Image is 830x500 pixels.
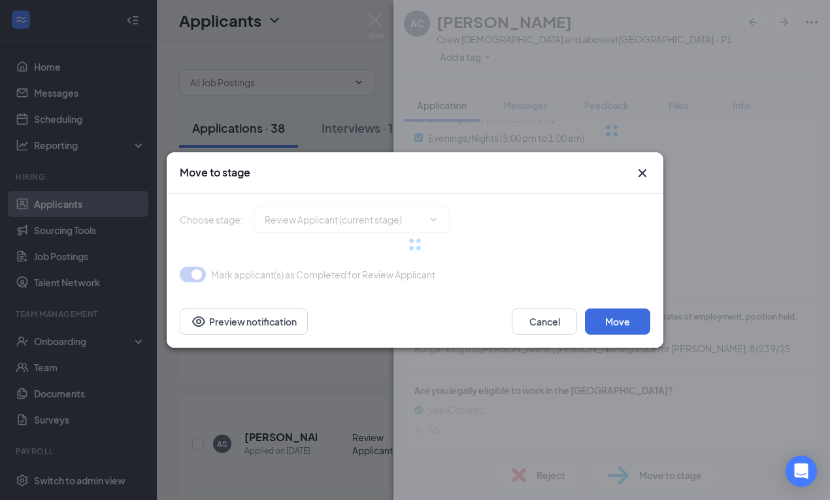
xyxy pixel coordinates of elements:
svg: Cross [635,165,650,181]
button: Move [585,308,650,335]
button: Preview notificationEye [180,308,308,335]
h3: Move to stage [180,165,250,180]
button: Close [635,165,650,181]
button: Cancel [512,308,577,335]
svg: Eye [191,314,207,329]
div: Open Intercom Messenger [786,456,817,487]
